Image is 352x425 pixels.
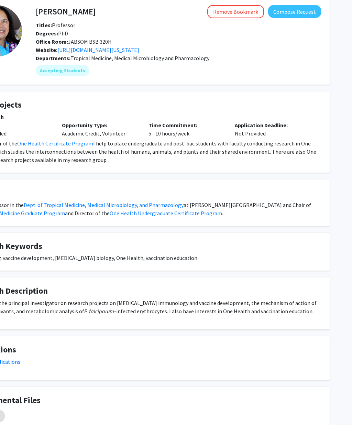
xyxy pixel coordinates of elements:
[57,46,139,53] a: Opens in a new tab
[24,201,184,208] a: Dept. of Tropical Medicine, Medical Microbiology, and Pharmacology
[17,140,93,147] a: One Health Certificate Program
[36,46,57,53] b: Website:
[36,30,58,37] b: Degrees:
[110,210,222,217] a: One Health Undergraduate Certificate Program
[36,22,52,29] b: Titles:
[5,394,29,420] iframe: Chat
[207,5,264,18] button: Remove Bookmark
[36,38,68,45] b: Office Room:
[57,121,143,138] div: Academic Credit, Volunteer
[148,121,224,129] p: Time Commitment:
[230,121,316,138] div: Not Provided
[268,5,321,18] button: Compose Request to Sandra Chang
[84,308,114,315] em: P. falciparum
[36,55,70,62] b: Departments:
[62,121,138,129] p: Opportunity Type:
[36,38,112,45] span: JABSOM BSB 320H
[36,30,68,37] span: PhD
[36,22,75,29] span: Professor
[36,5,96,18] h4: [PERSON_NAME]
[36,65,89,76] mat-chip: Accepting Students
[235,121,311,129] p: Application Deadline:
[143,121,230,138] div: 5 - 10 hours/week
[70,55,209,62] span: Tropical Medicine, Medical Microbiology and Pharmacology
